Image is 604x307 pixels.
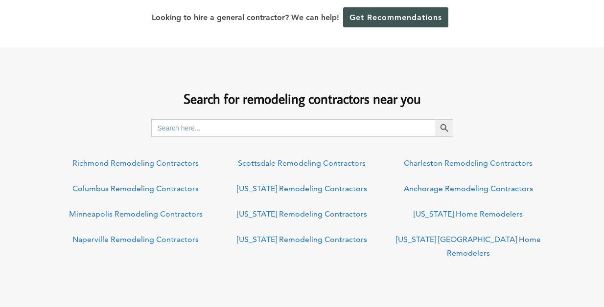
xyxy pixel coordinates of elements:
a: Columbus Remodeling Contractors [72,184,199,193]
a: Minneapolis Remodeling Contractors [69,209,203,219]
a: Scottsdale Remodeling Contractors [238,158,366,168]
a: [US_STATE] Remodeling Contractors [237,209,367,219]
input: Search here... [151,119,436,137]
a: [US_STATE] Remodeling Contractors [237,235,367,244]
svg: Search [439,123,450,133]
a: Anchorage Remodeling Contractors [404,184,533,193]
a: Get Recommendations [343,7,448,27]
a: Richmond Remodeling Contractors [72,158,199,168]
a: [US_STATE] Remodeling Contractors [237,184,367,193]
a: [US_STATE] Home Remodelers [414,209,523,219]
a: Charleston Remodeling Contractors [404,158,533,168]
a: [US_STATE] [GEOGRAPHIC_DATA] Home Remodelers [396,235,541,258]
a: Naperville Remodeling Contractors [72,235,199,244]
